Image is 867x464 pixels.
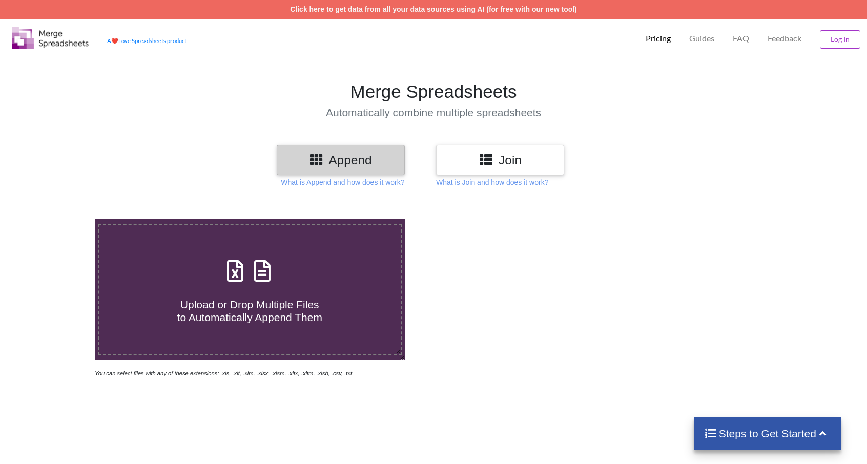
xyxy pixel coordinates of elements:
h3: Append [284,153,397,167]
p: What is Append and how does it work? [281,177,404,187]
img: Logo.png [12,27,89,49]
p: FAQ [733,33,749,44]
a: AheartLove Spreadsheets product [107,37,187,44]
button: Log In [820,30,860,49]
span: heart [111,37,118,44]
i: You can select files with any of these extensions: .xls, .xlt, .xlm, .xlsx, .xlsm, .xltx, .xltm, ... [95,370,352,376]
h3: Join [444,153,556,167]
p: Pricing [646,33,671,44]
span: Upload or Drop Multiple Files to Automatically Append Them [177,299,322,323]
a: Click here to get data from all your data sources using AI (for free with our new tool) [290,5,577,13]
p: Guides [689,33,714,44]
h4: Steps to Get Started [704,427,831,440]
span: Feedback [768,34,801,43]
p: What is Join and how does it work? [436,177,548,187]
